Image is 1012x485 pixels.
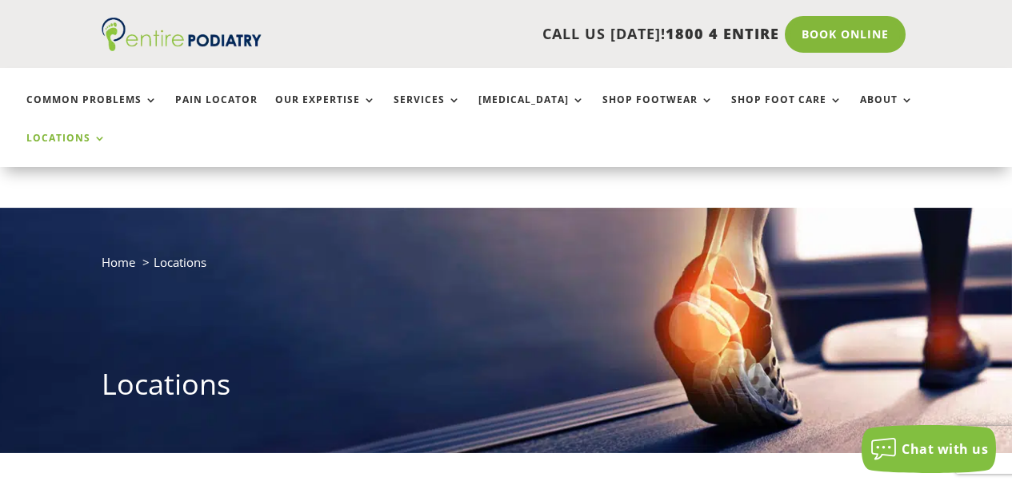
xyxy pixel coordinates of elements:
a: Locations [26,133,106,167]
a: Services [394,94,461,129]
span: Locations [154,254,206,270]
span: Chat with us [902,440,988,458]
a: Our Expertise [275,94,376,129]
a: Shop Footwear [602,94,714,129]
a: About [860,94,914,129]
a: Book Online [785,16,906,53]
img: logo (1) [102,18,262,51]
a: Common Problems [26,94,158,129]
a: Pain Locator [175,94,258,129]
p: CALL US [DATE]! [283,24,779,45]
button: Chat with us [862,425,996,473]
nav: breadcrumb [102,252,911,284]
h1: Locations [102,364,911,412]
span: 1800 4 ENTIRE [666,24,779,43]
a: Home [102,254,135,270]
a: Shop Foot Care [731,94,842,129]
a: [MEDICAL_DATA] [478,94,585,129]
a: Entire Podiatry [102,38,262,54]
